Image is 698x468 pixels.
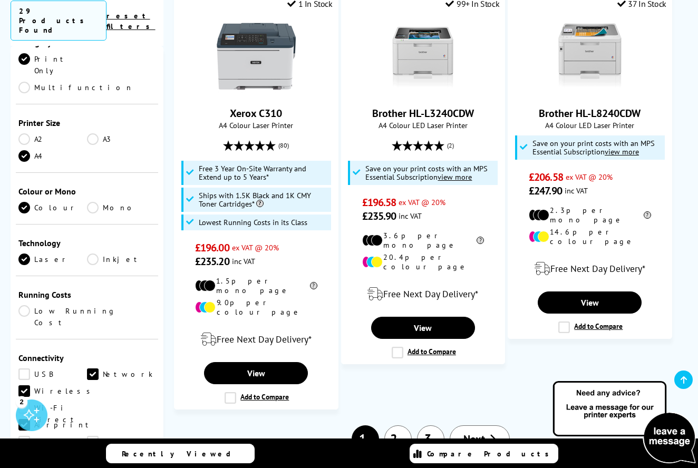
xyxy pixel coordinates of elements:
a: Inkjet [87,253,156,265]
a: Print Only [18,53,87,76]
a: reset filters [106,11,156,31]
span: A4 Colour LED Laser Printer [513,120,666,130]
div: modal_delivery [347,279,500,309]
li: 3.6p per mono page [362,231,484,250]
span: 29 Products Found [11,1,106,41]
a: Next [450,425,510,453]
li: 14.6p per colour page [529,227,651,246]
span: £206.58 [529,170,563,184]
label: Add to Compare [392,347,456,358]
div: Colour or Mono [18,186,156,197]
div: Connectivity [18,353,156,363]
div: modal_delivery [513,254,666,284]
img: Brother HL-L8240CDW [550,17,629,96]
a: Airprint [18,419,93,431]
span: ex VAT @ 20% [399,197,445,207]
span: (80) [278,135,289,155]
img: Open Live Chat window [550,379,698,466]
a: A2 [18,133,87,145]
a: Wi-Fi Direct [18,402,87,414]
span: ex VAT @ 20% [566,172,613,182]
a: Xerox C310 [230,106,282,120]
img: Brother HL-L3240CDW [383,17,462,96]
div: modal_delivery [180,325,333,354]
span: Ships with 1.5K Black and 1K CMY Toner Cartridges* [199,191,328,208]
a: USB [18,368,87,380]
a: Recently Viewed [106,444,255,463]
span: £196.58 [362,196,396,209]
a: Network [87,368,156,380]
span: (2) [447,135,454,155]
a: View [538,291,642,314]
li: 20.4p per colour page [362,252,484,271]
span: inc VAT [232,256,255,266]
a: Laser [18,253,87,265]
span: Recently Viewed [122,449,241,459]
u: view more [605,147,639,157]
a: Brother HL-L8240CDW [539,106,641,120]
li: 9.0p per colour page [195,298,317,317]
a: Brother HL-L3240CDW [372,106,474,120]
a: Mopria [18,436,87,447]
li: 2.3p per mono page [529,206,651,225]
span: Save on your print costs with an MPS Essential Subscription [365,163,488,182]
span: A4 Colour Laser Printer [180,120,333,130]
div: Technology [18,238,156,248]
span: £196.00 [195,241,229,255]
span: £235.90 [362,209,396,223]
span: Save on your print costs with an MPS Essential Subscription [532,138,655,157]
li: 1.5p per mono page [195,276,317,295]
a: Multifunction [18,82,133,93]
a: Wireless [18,385,96,397]
a: NFC [87,436,156,447]
span: Lowest Running Costs in its Class [199,218,307,227]
a: Colour [18,202,87,213]
a: A4 [18,150,87,162]
span: inc VAT [399,211,422,221]
label: Add to Compare [225,392,289,404]
u: view more [438,172,472,182]
a: 3 [417,425,444,453]
a: A3 [87,133,156,145]
label: Add to Compare [558,321,623,333]
div: 2 [16,396,27,407]
img: Xerox C310 [217,17,296,96]
span: A4 Colour LED Laser Printer [347,120,500,130]
a: Brother HL-L8240CDW [550,87,629,98]
span: Next [463,432,485,446]
a: Low Running Cost [18,305,156,328]
a: 2 [384,425,412,453]
div: Running Costs [18,289,156,300]
span: £247.90 [529,184,562,198]
span: £235.20 [195,255,229,268]
span: ex VAT @ 20% [232,242,279,252]
a: Xerox C310 [217,87,296,98]
span: Free 3 Year On-Site Warranty and Extend up to 5 Years* [199,164,328,181]
a: Compare Products [410,444,558,463]
a: View [204,362,308,384]
span: inc VAT [565,186,588,196]
div: Printer Size [18,118,156,128]
a: Mono [87,202,156,213]
a: Brother HL-L3240CDW [383,87,462,98]
span: Compare Products [427,449,555,459]
a: View [371,317,475,339]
